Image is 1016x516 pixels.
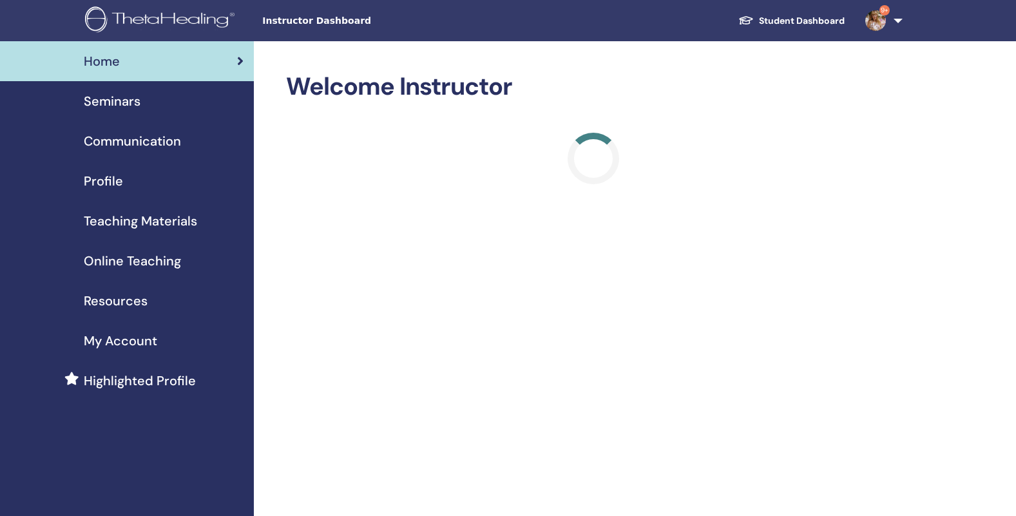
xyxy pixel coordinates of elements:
[865,10,886,31] img: default.jpg
[262,14,455,28] span: Instructor Dashboard
[84,52,120,71] span: Home
[728,9,855,33] a: Student Dashboard
[84,371,196,390] span: Highlighted Profile
[879,5,890,15] span: 9+
[738,15,754,26] img: graduation-cap-white.svg
[85,6,239,35] img: logo.png
[84,331,157,350] span: My Account
[84,211,197,231] span: Teaching Materials
[84,91,140,111] span: Seminars
[84,291,148,311] span: Resources
[84,131,181,151] span: Communication
[84,251,181,271] span: Online Teaching
[84,171,123,191] span: Profile
[286,72,900,102] h2: Welcome Instructor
